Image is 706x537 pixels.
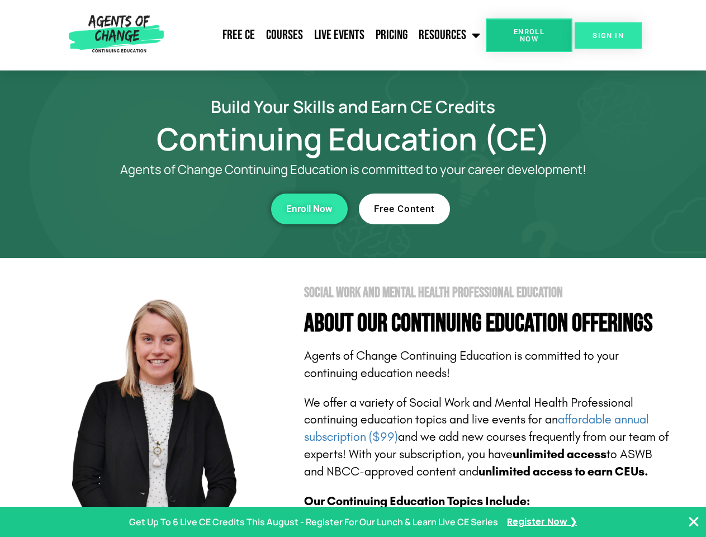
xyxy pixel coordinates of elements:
span: SIGN IN [593,32,624,39]
a: Live Events [309,21,370,49]
nav: Menu [168,21,486,49]
p: Agents of Change Continuing Education is committed to your career development! [79,163,627,177]
h2: Build Your Skills and Earn CE Credits [35,98,672,115]
a: Resources [413,21,486,49]
a: Free Content [359,194,450,224]
a: Enroll Now [486,18,572,52]
a: Register Now ❯ [507,514,577,530]
p: We offer a variety of Social Work and Mental Health Professional continuing education topics and ... [304,394,672,481]
b: Our Continuing Education Topics Include: [304,494,530,508]
a: Courses [260,21,309,49]
p: Get Up To 6 Live CE Credits This August - Register For Our Lunch & Learn Live CE Series [129,514,498,530]
b: unlimited access [513,447,607,461]
a: Enroll Now [271,194,348,224]
span: Enroll Now [286,204,333,214]
a: Free CE [217,21,260,49]
a: Pricing [370,21,413,49]
button: Close Banner [687,515,700,529]
h4: About Our Continuing Education Offerings [304,311,672,336]
span: Enroll Now [504,28,555,43]
b: unlimited access to earn CEUs. [478,464,648,479]
h2: Social Work and Mental Health Professional Education [304,286,672,300]
span: Free Content [374,204,435,214]
a: SIGN IN [575,22,642,49]
span: Agents of Change Continuing Education is committed to your continuing education needs! [304,348,619,380]
h1: Continuing Education (CE) [35,126,672,152]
